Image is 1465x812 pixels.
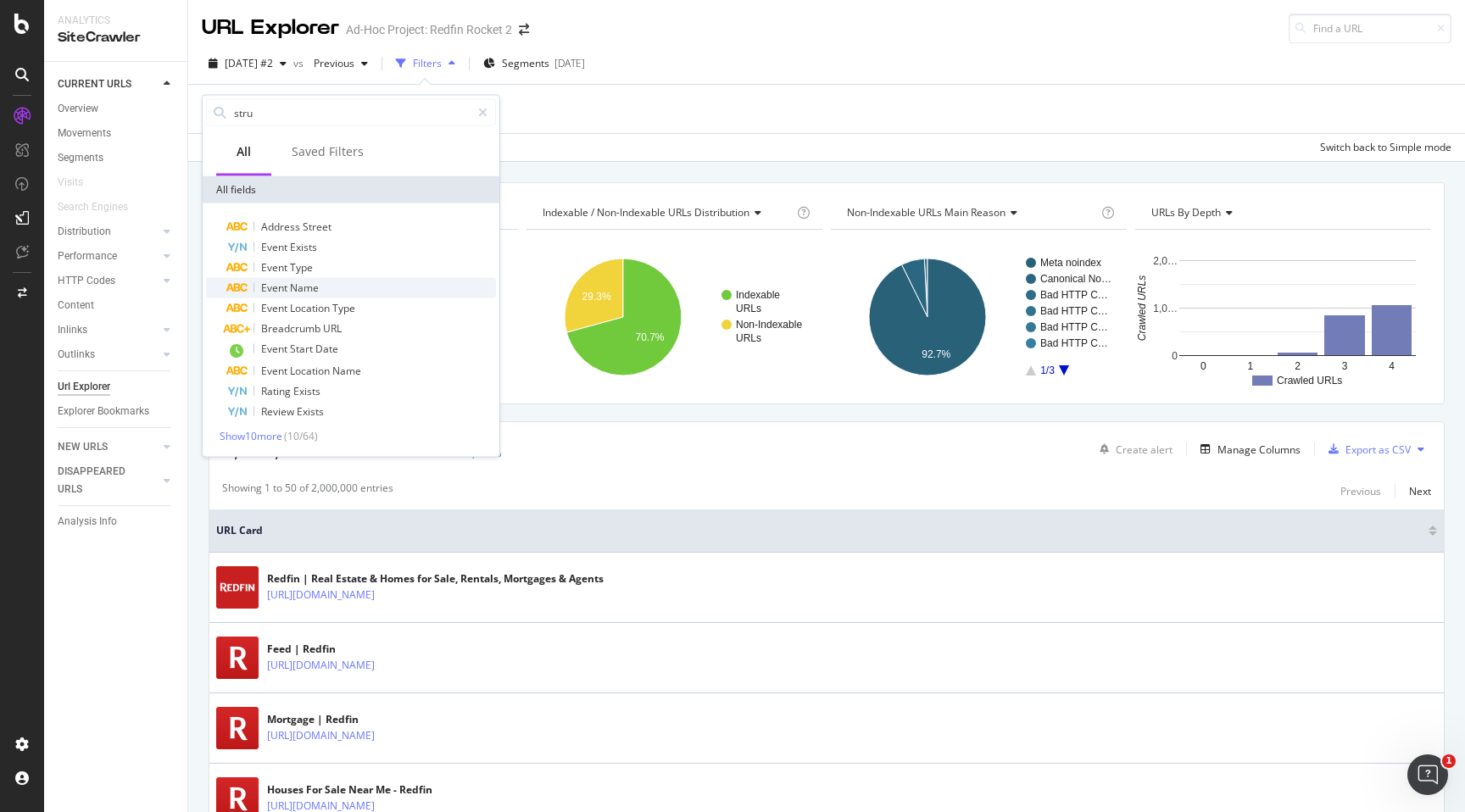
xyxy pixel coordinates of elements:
[58,297,175,314] a: Content
[261,281,290,295] span: Event
[346,21,512,38] div: Ad-Hoc Project: Redfin Rocket 2
[225,56,273,70] span: 2025 Aug. 22nd #2
[58,403,175,420] a: Explorer Bookmarks
[1217,442,1301,457] div: Manage Columns
[736,289,780,301] text: Indexable
[261,342,290,356] span: Event
[58,346,95,364] div: Outlinks
[307,50,375,77] button: Previous
[58,125,175,142] a: Movements
[58,438,159,456] a: NEW URLS
[58,198,128,216] div: Search Engines
[58,247,159,265] a: Performance
[1409,484,1431,498] div: Next
[58,378,110,396] div: Url Explorer
[1442,754,1456,768] span: 1
[58,223,159,241] a: Distribution
[1148,199,1416,226] h4: URLs by Depth
[290,281,319,295] span: Name
[1342,360,1348,372] text: 3
[332,301,355,315] span: Type
[844,199,1098,226] h4: Non-Indexable URLs Main Reason
[261,240,290,254] span: Event
[58,403,149,420] div: Explorer Bookmarks
[1153,255,1178,267] text: 2,0…
[303,220,331,234] span: Street
[261,364,290,378] span: Event
[290,364,332,378] span: Location
[1277,375,1342,387] text: Crawled URLs
[58,198,145,216] a: Search Engines
[1135,243,1431,391] div: A chart.
[1409,481,1431,501] button: Next
[1200,360,1206,372] text: 0
[554,56,585,70] div: [DATE]
[58,321,159,339] a: Inlinks
[1040,321,1108,333] text: Bad HTTP C…
[290,240,317,254] span: Exists
[58,14,174,28] div: Analytics
[847,205,1005,220] span: Non-Indexable URLs Main Reason
[58,321,87,339] div: Inlinks
[58,272,159,290] a: HTTP Codes
[216,523,1424,538] span: URL Card
[1313,134,1451,161] button: Switch back to Simple mode
[58,513,175,531] a: Analysis Info
[58,378,175,396] a: Url Explorer
[267,782,432,798] div: Houses For Sale Near Me - Redfin
[267,571,604,587] div: Redfin | Real Estate & Homes for Sale, Rentals, Mortgages & Agents
[267,587,375,603] a: [URL][DOMAIN_NAME]
[1151,205,1221,220] span: URLs by Depth
[736,319,802,331] text: Non-Indexable
[1040,273,1111,285] text: Canonical No…
[202,14,339,42] div: URL Explorer
[502,56,549,70] span: Segments
[220,429,282,443] span: Show 10 more
[582,291,611,303] text: 29.3%
[315,342,338,356] span: Date
[292,143,364,160] div: Saved Filters
[1040,364,1055,376] text: 1/3
[284,429,318,443] span: ( 10 / 64 )
[1340,481,1381,501] button: Previous
[261,220,303,234] span: Address
[831,243,1127,391] svg: A chart.
[58,75,159,93] a: CURRENT URLS
[1040,289,1108,301] text: Bad HTTP C…
[267,727,375,744] a: [URL][DOMAIN_NAME]
[58,463,143,498] div: DISAPPEARED URLS
[1040,337,1108,349] text: Bad HTTP C…
[1322,436,1411,463] button: Export as CSV
[1295,360,1301,372] text: 2
[267,642,411,657] div: Feed | Redfin
[323,321,342,336] span: URL
[237,143,251,160] div: All
[1289,14,1451,43] input: Find a URL
[232,100,471,125] input: Search by field name
[58,28,174,47] div: SiteCrawler
[635,331,664,343] text: 70.7%
[58,463,159,498] a: DISAPPEARED URLS
[736,332,761,344] text: URLs
[58,272,115,290] div: HTTP Codes
[1194,439,1301,459] button: Manage Columns
[1320,140,1451,154] div: Switch back to Simple mode
[389,50,462,77] button: Filters
[58,174,83,192] div: Visits
[1153,303,1178,314] text: 1,0…
[1040,257,1101,269] text: Meta noindex
[216,707,259,749] img: main image
[293,56,307,70] span: vs
[297,404,324,419] span: Exists
[222,481,393,501] div: Showing 1 to 50 of 2,000,000 entries
[267,657,375,674] a: [URL][DOMAIN_NAME]
[736,303,761,314] text: URLs
[543,205,749,220] span: Indexable / Non-Indexable URLs distribution
[1136,275,1148,341] text: Crawled URLs
[203,176,499,203] div: All fields
[261,321,323,336] span: Breadcrumb
[58,297,94,314] div: Content
[526,243,822,391] svg: A chart.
